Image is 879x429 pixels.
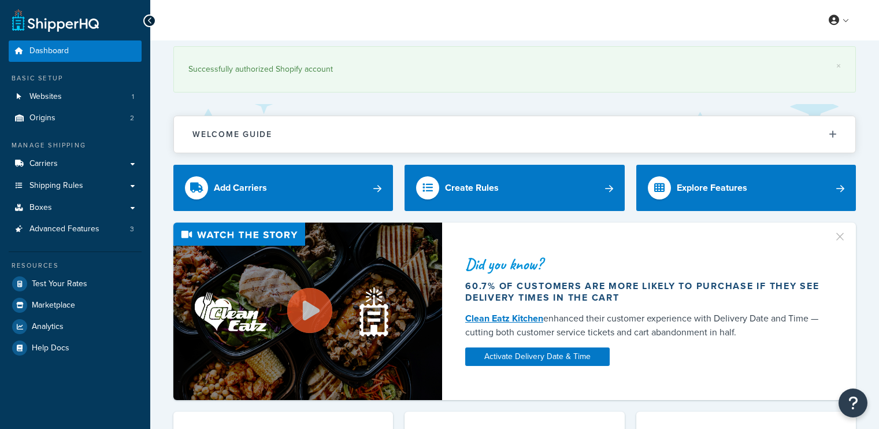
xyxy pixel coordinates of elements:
span: Shipping Rules [29,181,83,191]
span: Origins [29,113,55,123]
a: Add Carriers [173,165,393,211]
li: Websites [9,86,142,108]
div: Manage Shipping [9,140,142,150]
a: Activate Delivery Date & Time [465,347,610,366]
div: Did you know? [465,256,824,272]
a: Help Docs [9,338,142,358]
li: Advanced Features [9,219,142,240]
span: Test Your Rates [32,279,87,289]
div: Create Rules [445,180,499,196]
a: Shipping Rules [9,175,142,197]
div: Resources [9,261,142,271]
span: 2 [130,113,134,123]
span: Carriers [29,159,58,169]
a: Explore Features [636,165,856,211]
li: Origins [9,108,142,129]
button: Open Resource Center [839,389,867,417]
span: Dashboard [29,46,69,56]
a: Dashboard [9,40,142,62]
a: Advanced Features3 [9,219,142,240]
a: × [836,61,841,71]
span: Marketplace [32,301,75,310]
div: Add Carriers [214,180,267,196]
div: Successfully authorized Shopify account [188,61,841,77]
a: Carriers [9,153,142,175]
button: Welcome Guide [174,116,855,153]
span: Websites [29,92,62,102]
span: 3 [130,224,134,234]
a: Boxes [9,197,142,219]
a: Origins2 [9,108,142,129]
h2: Welcome Guide [192,130,272,139]
div: enhanced their customer experience with Delivery Date and Time — cutting both customer service ti... [465,312,824,339]
a: Test Your Rates [9,273,142,294]
span: Analytics [32,322,64,332]
a: Clean Eatz Kitchen [465,312,543,325]
span: Advanced Features [29,224,99,234]
div: Explore Features [677,180,747,196]
span: Help Docs [32,343,69,353]
div: Basic Setup [9,73,142,83]
a: Marketplace [9,295,142,316]
span: Boxes [29,203,52,213]
a: Analytics [9,316,142,337]
img: Video thumbnail [173,223,442,400]
a: Websites1 [9,86,142,108]
div: 60.7% of customers are more likely to purchase if they see delivery times in the cart [465,280,824,304]
a: Create Rules [405,165,624,211]
span: 1 [132,92,134,102]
